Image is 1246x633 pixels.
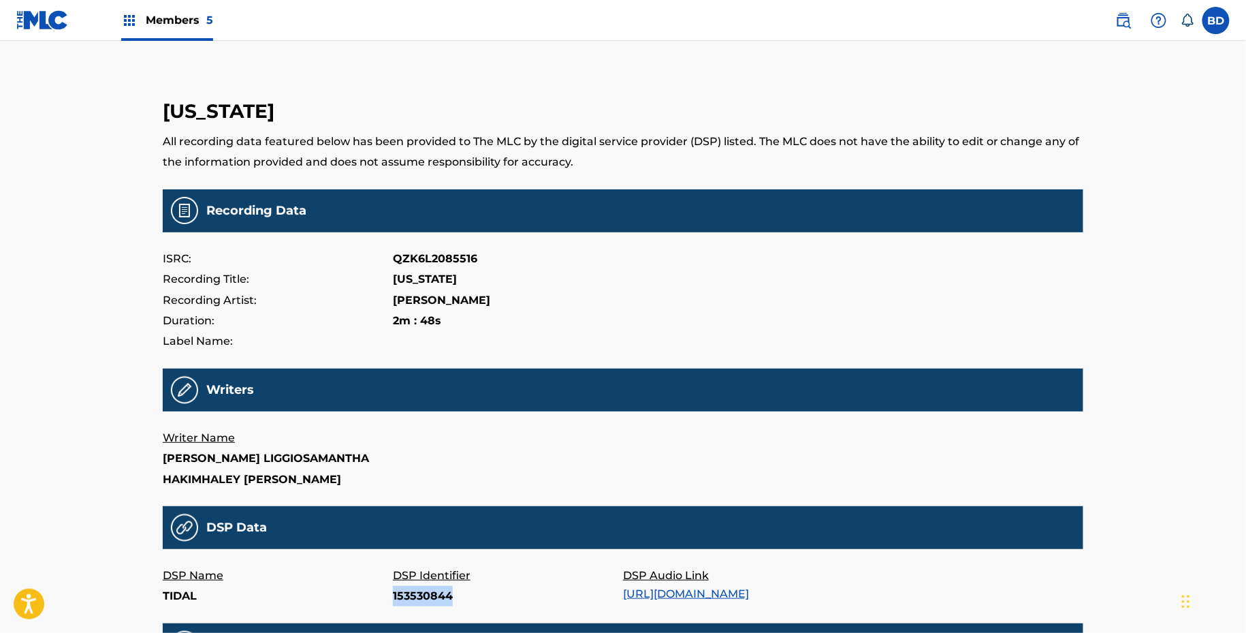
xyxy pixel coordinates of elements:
img: Top Rightsholders [121,12,138,29]
p: Writer Name [163,428,393,448]
p: Recording Artist: [163,290,393,311]
div: Notifications [1181,14,1194,27]
iframe: Chat Widget [1178,568,1246,633]
p: [PERSON_NAME] LIGGIOSAMANTHA HAKIMHALEY [PERSON_NAME] [163,448,393,490]
span: Members [146,12,213,28]
img: search [1115,12,1132,29]
a: Public Search [1110,7,1137,34]
p: 2m : 48s [393,311,441,331]
p: QZK6L2085516 [393,249,477,269]
img: Recording Data [171,197,198,224]
h3: [US_STATE] [163,99,1083,123]
p: All recording data featured below has been provided to The MLC by the digital service provider (D... [163,132,1083,173]
p: [US_STATE] [393,269,457,290]
img: 31a9e25fa6e13e71f14b.png [171,514,198,542]
p: Recording Title: [163,269,393,290]
h5: Writers [206,382,254,398]
p: Duration: [163,311,393,331]
img: Recording Writers [171,376,198,404]
h5: Recording Data [206,203,306,219]
img: help [1151,12,1167,29]
p: ISRC: [163,249,393,269]
p: TIDAL [163,586,393,606]
div: Drag [1182,581,1190,622]
p: [PERSON_NAME] [393,290,490,311]
span: 5 [206,14,213,27]
img: MLC Logo [16,10,69,30]
p: DSP Name [163,566,393,586]
div: User Menu [1202,7,1230,34]
p: 153530844 [393,586,623,606]
p: DSP Audio Link [623,566,853,586]
p: Label Name: [163,331,393,352]
p: DSP Identifier [393,566,623,586]
h5: DSP Data [206,520,267,536]
a: [URL][DOMAIN_NAME] [623,587,749,600]
div: Help [1145,7,1172,34]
